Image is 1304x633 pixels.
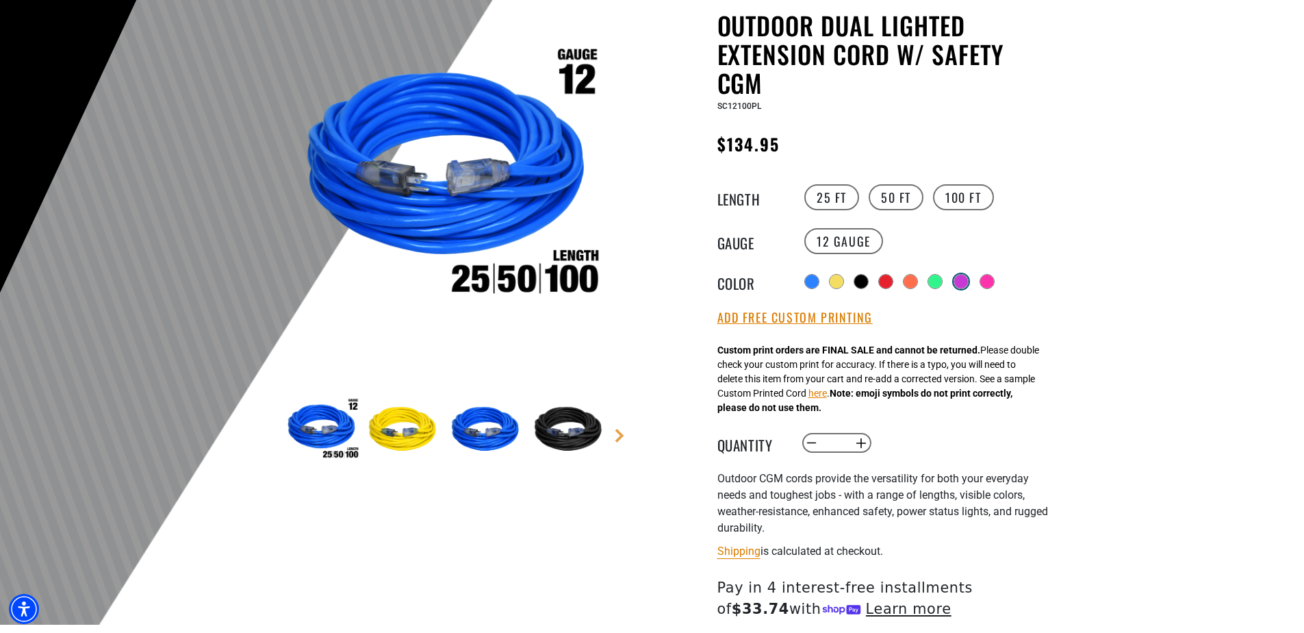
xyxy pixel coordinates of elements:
[717,388,1012,413] strong: Note: emoji symbols do not print correctly, please do not use them.
[933,184,994,210] label: 100 FT
[869,184,923,210] label: 50 FT
[448,390,527,470] img: Blue
[717,545,760,558] a: Shipping
[717,542,1053,560] div: is calculated at checkout.
[717,188,786,206] legend: Length
[365,390,444,470] img: Yellow
[530,390,610,470] img: Black
[717,434,786,452] label: Quantity
[808,386,827,401] button: here
[717,310,873,325] button: Add Free Custom Printing
[804,228,883,254] label: 12 Gauge
[9,594,39,624] div: Accessibility Menu
[717,345,980,356] strong: Custom print orders are FINAL SALE and cannot be returned.
[717,132,780,156] span: $134.95
[717,343,1039,415] div: Please double check your custom print for accuracy. If there is a typo, you will need to delete t...
[804,184,859,210] label: 25 FT
[717,273,786,290] legend: Color
[717,232,786,250] legend: Gauge
[717,101,761,111] span: SC12100PL
[717,472,1048,534] span: Outdoor CGM cords provide the versatility for both your everyday needs and toughest jobs - with a...
[717,11,1053,97] h1: Outdoor Dual Lighted Extension Cord w/ Safety CGM
[613,429,626,443] a: Next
